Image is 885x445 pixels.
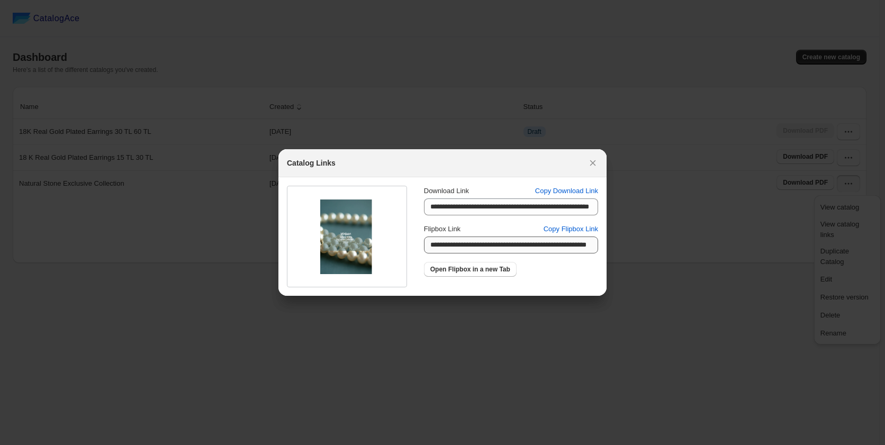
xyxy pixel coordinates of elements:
span: Open Flipbox in a new Tab [430,265,510,274]
button: Copy Flipbox Link [537,221,604,238]
span: Download Link [424,187,469,195]
span: Copy Flipbox Link [544,224,598,234]
span: Flipbox Link [424,225,460,233]
span: Copy Download Link [535,186,598,196]
button: Copy Download Link [529,183,604,199]
h2: Catalog Links [287,158,336,168]
a: Open Flipbox in a new Tab [424,262,517,277]
img: thumbImage [320,199,373,274]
